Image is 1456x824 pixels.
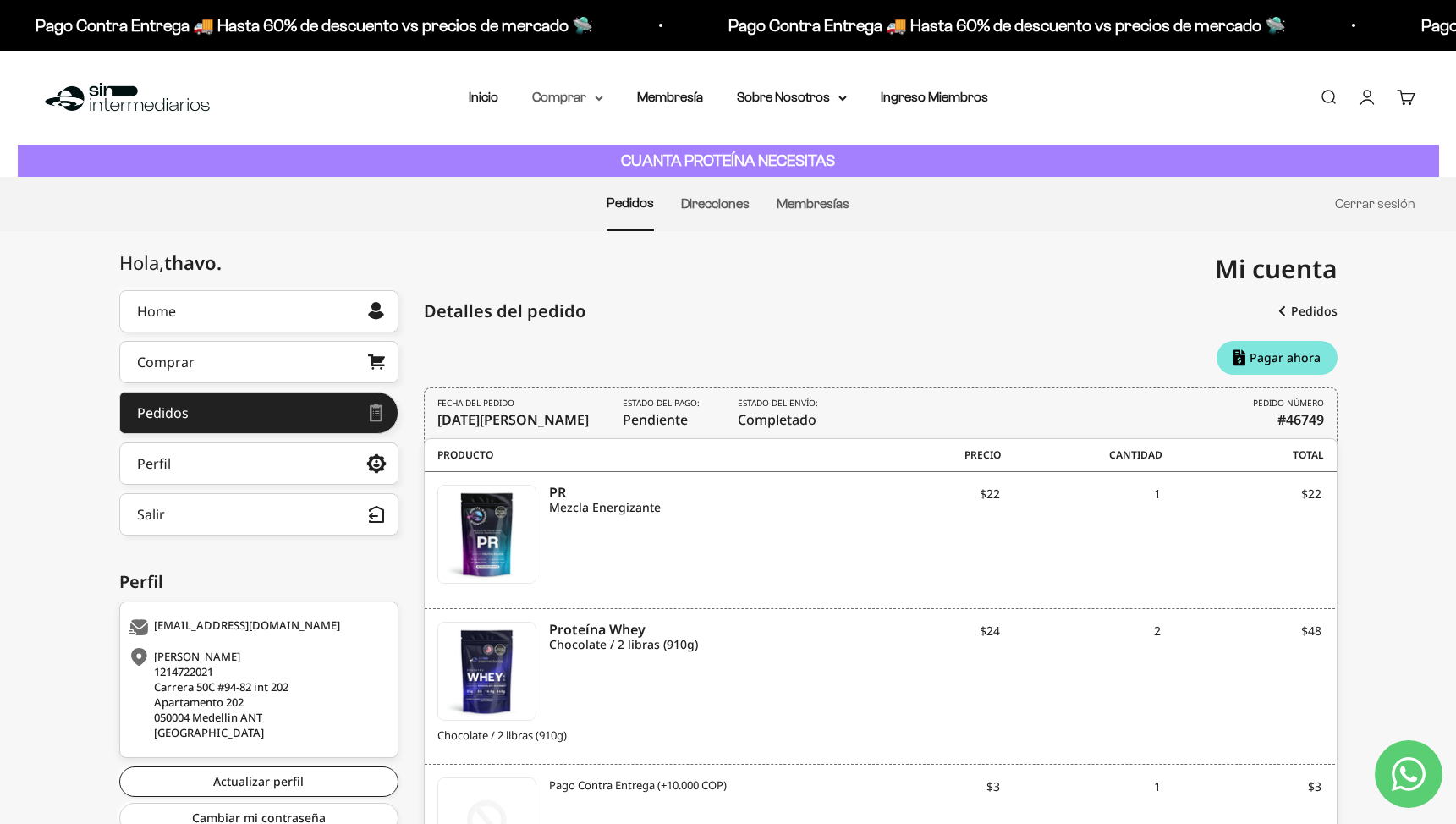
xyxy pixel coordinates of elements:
[637,90,703,104] a: Membresía
[607,195,654,210] a: Pedidos
[119,392,398,434] a: Pedidos
[881,90,988,104] a: Ingreso Miembros
[119,766,398,797] a: Actualizar perfil
[437,397,514,409] i: FECHA DEL PEDIDO
[469,90,498,104] a: Inicio
[137,305,176,318] div: Home
[737,86,847,108] summary: Sobre Nosotros
[623,397,700,409] i: Estado del pago:
[1253,397,1324,409] i: PEDIDO NÚMERO
[840,448,1002,463] span: Precio
[438,486,536,583] img: PR - Mezcla Energizante
[549,777,727,794] span: Pago Contra Entrega (+10.000 COP)
[1000,777,1161,811] div: 1
[532,86,603,108] summary: Comprar
[839,777,1000,795] span: $3
[1161,777,1321,795] span: $3
[1001,448,1162,463] span: Cantidad
[129,649,385,740] div: [PERSON_NAME] 1214722021 Carrera 50C #94-82 int 202 Apartamento 202 050004 Medellin ANT [GEOGRAPH...
[129,619,385,636] div: [EMAIL_ADDRESS][DOMAIN_NAME]
[1215,251,1338,286] span: Mi cuenta
[119,341,398,383] a: Comprar
[437,448,840,463] span: Producto
[119,569,398,595] div: Perfil
[119,252,222,273] div: Hola,
[164,250,222,275] span: thavo
[621,151,835,169] strong: CUANTA PROTEÍNA NECESITAS
[623,397,704,430] span: Pendiente
[1161,622,1321,640] span: $48
[1278,296,1338,327] a: Pedidos
[137,406,189,420] div: Pedidos
[119,290,398,332] a: Home
[438,623,536,720] img: Proteína Whey - Chocolate / 2 libras (910g)
[738,397,822,430] span: Completado
[1277,409,1324,430] b: #46749
[738,397,818,409] i: Estado del envío:
[681,196,750,211] a: Direcciones
[549,622,838,637] i: Proteína Whey
[437,728,839,744] span: Chocolate / 2 libras (910g)
[1000,485,1161,519] div: 1
[549,485,838,500] i: PR
[1162,448,1324,463] span: Total
[34,12,591,39] p: Pago Contra Entrega 🚚 Hasta 60% de descuento vs precios de mercado 🛸
[727,12,1284,39] p: Pago Contra Entrega 🚚 Hasta 60% de descuento vs precios de mercado 🛸
[1217,341,1338,375] a: Pagar ahora
[839,622,1000,640] span: $24
[549,500,838,515] i: Mezcla Energizante
[137,457,171,470] div: Perfil
[1161,485,1321,503] span: $22
[137,355,195,369] div: Comprar
[119,493,398,536] button: Salir
[777,196,849,211] a: Membresías
[119,442,398,485] a: Perfil
[437,622,536,721] a: Proteína Whey - Chocolate / 2 libras (910g)
[137,508,165,521] div: Salir
[549,637,838,652] i: Chocolate / 2 libras (910g)
[549,485,838,515] a: PR Mezcla Energizante
[437,485,536,584] a: PR - Mezcla Energizante
[1000,622,1161,656] div: 2
[437,410,589,429] time: [DATE][PERSON_NAME]
[549,622,838,652] a: Proteína Whey Chocolate / 2 libras (910g)
[217,250,222,275] span: .
[839,485,1000,503] span: $22
[424,299,585,324] div: Detalles del pedido
[1335,196,1415,211] a: Cerrar sesión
